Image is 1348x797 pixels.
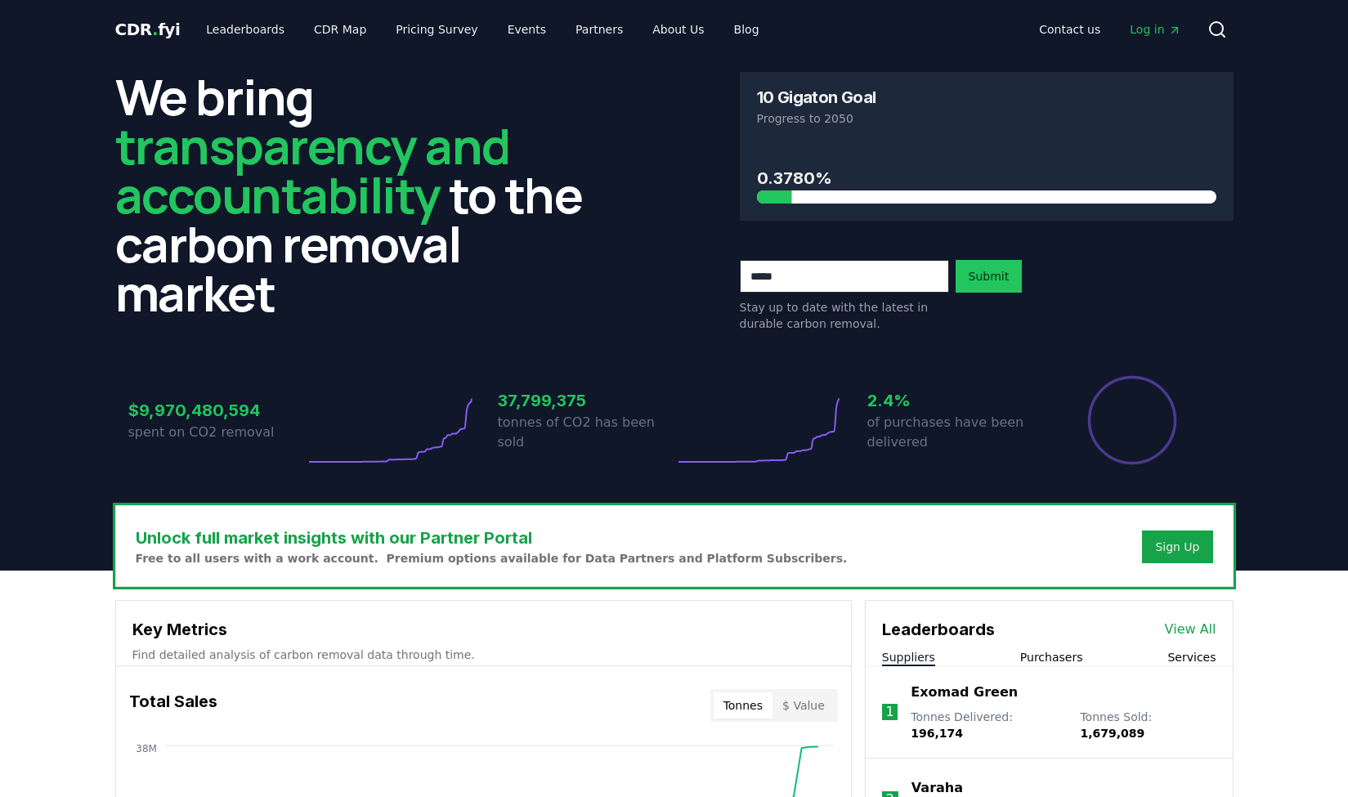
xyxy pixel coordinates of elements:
span: 196,174 [911,727,963,740]
span: . [152,20,158,39]
a: Blog [721,15,773,44]
a: View All [1165,620,1216,639]
h3: 0.3780% [757,166,1216,190]
button: Purchasers [1020,649,1083,665]
button: Services [1167,649,1216,665]
p: tonnes of CO2 has been sold [498,413,674,452]
a: Sign Up [1155,539,1199,555]
a: CDR.fyi [115,18,181,41]
h3: Total Sales [129,689,217,722]
nav: Main [193,15,772,44]
p: Free to all users with a work account. Premium options available for Data Partners and Platform S... [136,550,848,566]
p: Tonnes Delivered : [911,709,1064,741]
a: Events [495,15,559,44]
h3: 2.4% [867,388,1044,413]
span: Log in [1130,21,1180,38]
a: Leaderboards [193,15,298,44]
h3: $9,970,480,594 [128,398,305,423]
p: Stay up to date with the latest in durable carbon removal. [740,299,949,332]
nav: Main [1026,15,1193,44]
h3: 10 Gigaton Goal [757,89,876,105]
p: of purchases have been delivered [867,413,1044,452]
button: Tonnes [714,692,773,719]
p: 1 [885,702,893,722]
button: Sign Up [1142,531,1212,563]
h3: 37,799,375 [498,388,674,413]
button: Submit [956,260,1023,293]
h3: Key Metrics [132,617,835,642]
a: Partners [562,15,636,44]
div: Percentage of sales delivered [1086,374,1178,466]
p: spent on CO2 removal [128,423,305,442]
h3: Unlock full market insights with our Partner Portal [136,526,848,550]
a: CDR Map [301,15,379,44]
button: Suppliers [882,649,935,665]
tspan: 38M [136,743,157,754]
a: Contact us [1026,15,1113,44]
a: Exomad Green [911,683,1018,702]
h3: Leaderboards [882,617,995,642]
a: Pricing Survey [383,15,490,44]
span: 1,679,089 [1080,727,1144,740]
p: Find detailed analysis of carbon removal data through time. [132,647,835,663]
p: Tonnes Sold : [1080,709,1216,741]
a: Log in [1117,15,1193,44]
span: transparency and accountability [115,112,510,228]
span: CDR fyi [115,20,181,39]
p: Progress to 2050 [757,110,1216,127]
h2: We bring to the carbon removal market [115,72,609,317]
a: About Us [639,15,717,44]
button: $ Value [773,692,835,719]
